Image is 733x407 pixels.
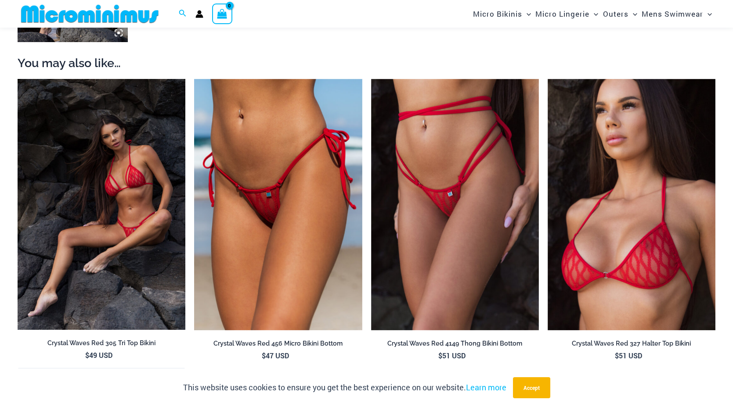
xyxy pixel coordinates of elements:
[535,3,589,25] span: Micro Lingerie
[371,79,539,330] a: Crystal Waves 4149 Thong 01Crystal Waves 305 Tri Top 4149 Thong 01Crystal Waves 305 Tri Top 4149 ...
[18,4,162,24] img: MM SHOP LOGO FLAT
[85,350,89,360] span: $
[513,377,550,398] button: Accept
[615,351,642,360] bdi: 51 USD
[179,8,187,20] a: Search icon link
[548,339,715,351] a: Crystal Waves Red 327 Halter Top Bikini
[628,3,637,25] span: Menu Toggle
[466,382,506,393] a: Learn more
[548,79,715,330] a: Crystal Waves 327 Halter Top 01Crystal Waves 327 Halter Top 4149 Thong 01Crystal Waves 327 Halter...
[262,351,289,360] bdi: 47 USD
[18,55,715,71] h2: You may also like…
[371,339,539,348] h2: Crystal Waves Red 4149 Thong Bikini Bottom
[589,3,598,25] span: Menu Toggle
[85,350,112,360] bdi: 49 USD
[639,3,714,25] a: Mens SwimwearMenu ToggleMenu Toggle
[522,3,531,25] span: Menu Toggle
[438,351,442,360] span: $
[371,79,539,330] img: Crystal Waves 4149 Thong 01
[194,79,362,330] img: Crystal Waves 456 Bottom 02
[533,3,600,25] a: Micro LingerieMenu ToggleMenu Toggle
[703,3,712,25] span: Menu Toggle
[183,381,506,394] p: This website uses cookies to ensure you get the best experience on our website.
[212,4,232,24] a: View Shopping Cart, empty
[195,10,203,18] a: Account icon link
[371,339,539,351] a: Crystal Waves Red 4149 Thong Bikini Bottom
[194,339,362,348] h2: Crystal Waves Red 456 Micro Bikini Bottom
[262,351,266,360] span: $
[603,3,628,25] span: Outers
[438,351,466,360] bdi: 51 USD
[615,351,619,360] span: $
[194,339,362,351] a: Crystal Waves Red 456 Micro Bikini Bottom
[642,3,703,25] span: Mens Swimwear
[473,3,522,25] span: Micro Bikinis
[18,79,185,330] a: Crystal Waves 305 Tri Top 01Crystal Waves 305 Tri Top 4149 Thong 04Crystal Waves 305 Tri Top 4149...
[194,79,362,330] a: Crystal Waves 456 Bottom 02Crystal Waves 456 Bottom 01Crystal Waves 456 Bottom 01
[548,79,715,330] img: Crystal Waves 327 Halter Top 01
[548,339,715,348] h2: Crystal Waves Red 327 Halter Top Bikini
[18,339,185,350] a: Crystal Waves Red 305 Tri Top Bikini
[471,3,533,25] a: Micro BikinisMenu ToggleMenu Toggle
[18,79,185,330] img: Crystal Waves 305 Tri Top 4149 Thong 04
[469,1,715,26] nav: Site Navigation
[601,3,639,25] a: OutersMenu ToggleMenu Toggle
[18,339,185,347] h2: Crystal Waves Red 305 Tri Top Bikini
